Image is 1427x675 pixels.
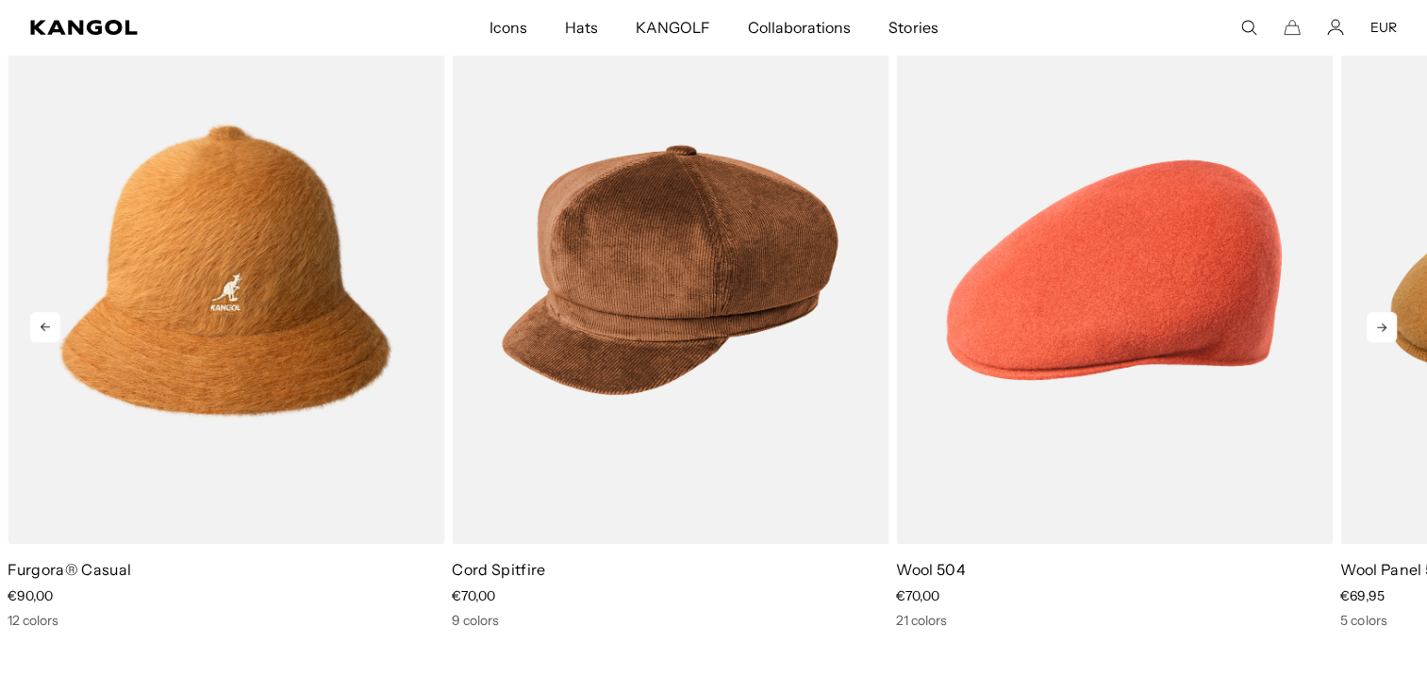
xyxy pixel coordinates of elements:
[452,587,495,604] span: €70,00
[452,559,888,580] p: Cord Spitfire
[1284,19,1301,36] button: Cart
[8,587,53,604] span: €90,00
[8,559,444,580] p: Furgora® Casual
[1340,587,1384,604] span: €69,95
[452,612,888,629] div: 9 colors
[1327,19,1344,36] a: Account
[1240,19,1257,36] summary: Search here
[8,612,444,629] div: 12 colors
[896,587,939,604] span: €70,00
[896,612,1333,629] div: 21 colors
[30,20,324,35] a: Kangol
[896,559,1333,580] p: Wool 504
[1370,19,1397,36] button: EUR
